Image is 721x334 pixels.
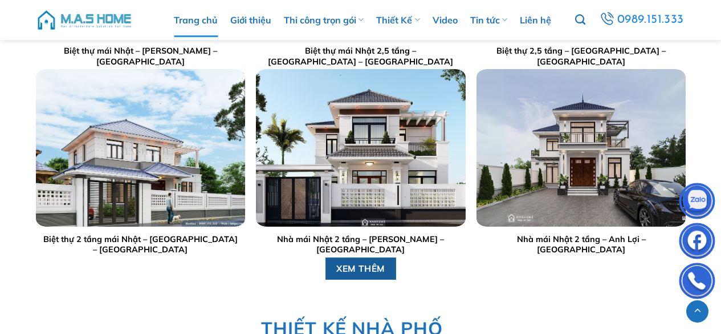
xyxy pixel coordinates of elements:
a: Thiết Kế [376,3,419,37]
img: Trang chủ 24 [35,69,245,226]
span: 0989.151.333 [617,10,684,30]
a: Lên đầu trang [686,300,708,323]
span: XEM THÊM [336,261,385,276]
a: Giới thiệu [230,3,271,37]
a: Biệt thự 2 tầng mái Nhật – [GEOGRAPHIC_DATA] – [GEOGRAPHIC_DATA] [41,234,239,255]
a: Trang chủ [174,3,218,37]
a: 0989.151.333 [598,10,685,30]
img: Phone [680,265,714,300]
a: Nhà mái Nhật 2 tầng – [PERSON_NAME] – [GEOGRAPHIC_DATA] [262,234,459,255]
a: Thi công trọn gói [284,3,364,37]
img: Facebook [680,226,714,260]
a: Video [433,3,458,37]
img: M.A.S HOME – Tổng Thầu Thiết Kế Và Xây Nhà Trọn Gói [36,3,133,37]
a: Tin tức [470,3,507,37]
a: Liên hệ [520,3,551,37]
img: Trang chủ 25 [256,69,465,226]
a: Biệt thự mái Nhật – [PERSON_NAME] – [GEOGRAPHIC_DATA] [41,46,239,67]
a: Biệt thự 2,5 tầng – [GEOGRAPHIC_DATA] – [GEOGRAPHIC_DATA] [482,46,680,67]
img: Zalo [680,186,714,220]
a: Biệt thự mái Nhật 2,5 tầng – [GEOGRAPHIC_DATA] – [GEOGRAPHIC_DATA] [262,46,459,67]
img: Trang chủ 26 [476,69,686,226]
a: Nhà mái Nhật 2 tầng – Anh Lợi – [GEOGRAPHIC_DATA] [482,234,680,255]
a: Tìm kiếm [575,8,585,32]
a: XEM THÊM [325,257,396,280]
